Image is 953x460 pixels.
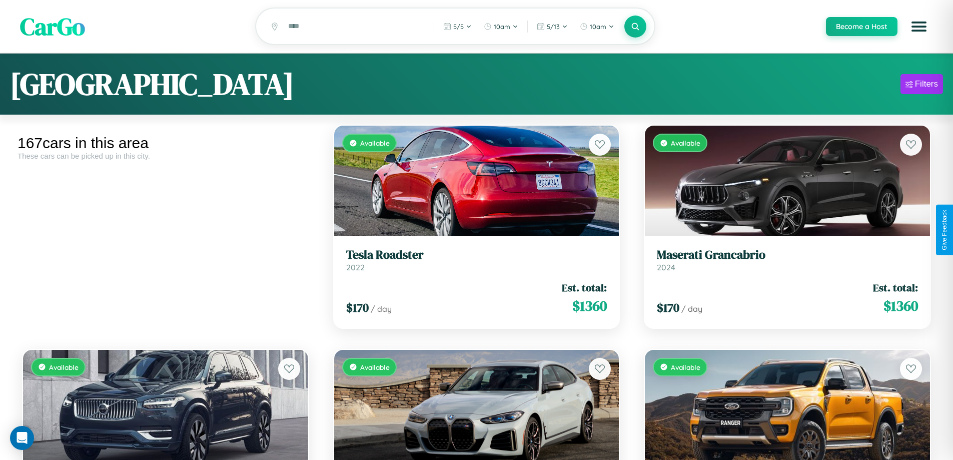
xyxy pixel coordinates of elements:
[547,23,560,31] span: 5 / 13
[18,152,314,160] div: These cars can be picked up in this city.
[657,262,675,272] span: 2024
[915,79,938,89] div: Filters
[10,426,34,450] div: Open Intercom Messenger
[18,135,314,152] div: 167 cars in this area
[826,17,897,36] button: Become a Host
[883,296,918,316] span: $ 1360
[453,23,464,31] span: 5 / 5
[657,248,918,262] h3: Maserati Grancabrio
[10,64,294,105] h1: [GEOGRAPHIC_DATA]
[681,304,702,314] span: / day
[657,299,679,316] span: $ 170
[346,262,365,272] span: 2022
[590,23,606,31] span: 10am
[671,139,700,147] span: Available
[905,13,933,41] button: Open menu
[479,19,523,35] button: 10am
[360,363,390,371] span: Available
[671,363,700,371] span: Available
[900,74,943,94] button: Filters
[360,139,390,147] span: Available
[371,304,392,314] span: / day
[572,296,607,316] span: $ 1360
[494,23,510,31] span: 10am
[941,210,948,250] div: Give Feedback
[49,363,79,371] span: Available
[575,19,619,35] button: 10am
[20,10,85,43] span: CarGo
[346,299,369,316] span: $ 170
[657,248,918,272] a: Maserati Grancabrio2024
[346,248,607,262] h3: Tesla Roadster
[562,280,607,295] span: Est. total:
[438,19,477,35] button: 5/5
[346,248,607,272] a: Tesla Roadster2022
[873,280,918,295] span: Est. total:
[532,19,573,35] button: 5/13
